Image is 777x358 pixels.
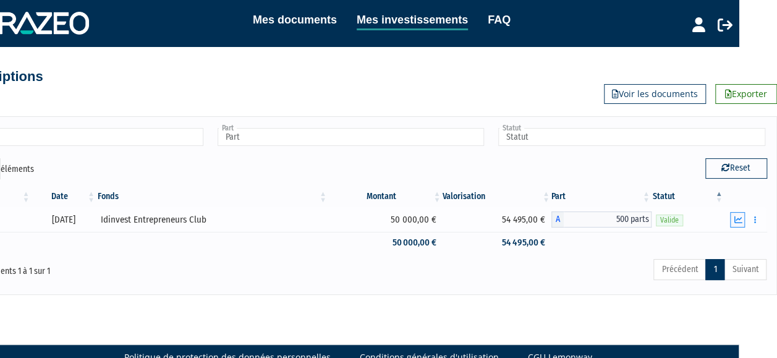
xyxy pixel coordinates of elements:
a: 1 [705,259,724,280]
a: Mes documents [253,11,337,28]
a: Voir les documents [604,84,706,104]
button: Reset [705,158,767,178]
td: 50 000,00 € [328,207,442,232]
td: 54 495,00 € [442,232,551,254]
th: Part: activer pour trier la colonne par ordre croissant [551,186,652,207]
span: A [551,211,564,228]
a: Mes investissements [357,11,468,30]
span: 500 parts [564,211,652,228]
th: Montant: activer pour trier la colonne par ordre croissant [328,186,442,207]
span: Valide [656,215,683,226]
a: Suivant [724,259,766,280]
th: Date: activer pour trier la colonne par ordre croissant [32,186,96,207]
td: 50 000,00 € [328,232,442,254]
a: Précédent [653,259,706,280]
th: Valorisation: activer pour trier la colonne par ordre croissant [442,186,551,207]
div: A - Idinvest Entrepreneurs Club [551,211,652,228]
td: 54 495,00 € [442,207,551,232]
a: Exporter [715,84,777,104]
div: Idinvest Entrepreneurs Club [101,213,324,226]
a: FAQ [488,11,511,28]
th: Statut : activer pour trier la colonne par ordre d&eacute;croissant [652,186,724,207]
div: [DATE] [36,213,92,226]
th: Fonds: activer pour trier la colonne par ordre croissant [96,186,328,207]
